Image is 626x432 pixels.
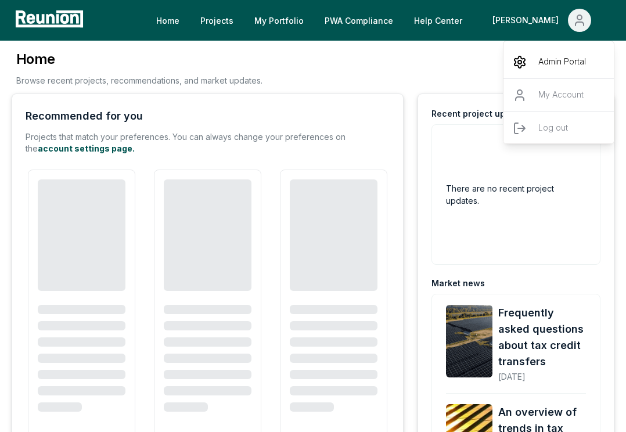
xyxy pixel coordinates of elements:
[498,305,586,370] a: Frequently asked questions about tax credit transfers
[26,132,346,153] span: Projects that match your preferences. You can always change your preferences on the
[405,9,472,32] a: Help Center
[16,74,262,87] p: Browse recent projects, recommendations, and market updates.
[26,108,143,124] div: Recommended for you
[538,55,586,69] p: Admin Portal
[245,9,313,32] a: My Portfolio
[498,362,586,383] div: [DATE]
[147,9,614,32] nav: Main
[538,88,584,102] p: My Account
[38,143,135,153] a: account settings page.
[147,9,189,32] a: Home
[446,305,492,383] a: Frequently asked questions about tax credit transfers
[446,305,492,377] img: Frequently asked questions about tax credit transfers
[431,278,485,289] div: Market news
[538,121,568,135] p: Log out
[431,108,528,120] div: Recent project updates
[492,9,563,32] div: [PERSON_NAME]
[503,46,615,78] a: Admin Portal
[16,50,262,69] h3: Home
[315,9,402,32] a: PWA Compliance
[191,9,243,32] a: Projects
[483,9,600,32] button: [PERSON_NAME]
[503,46,615,149] div: [PERSON_NAME]
[446,182,586,207] h2: There are no recent project updates.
